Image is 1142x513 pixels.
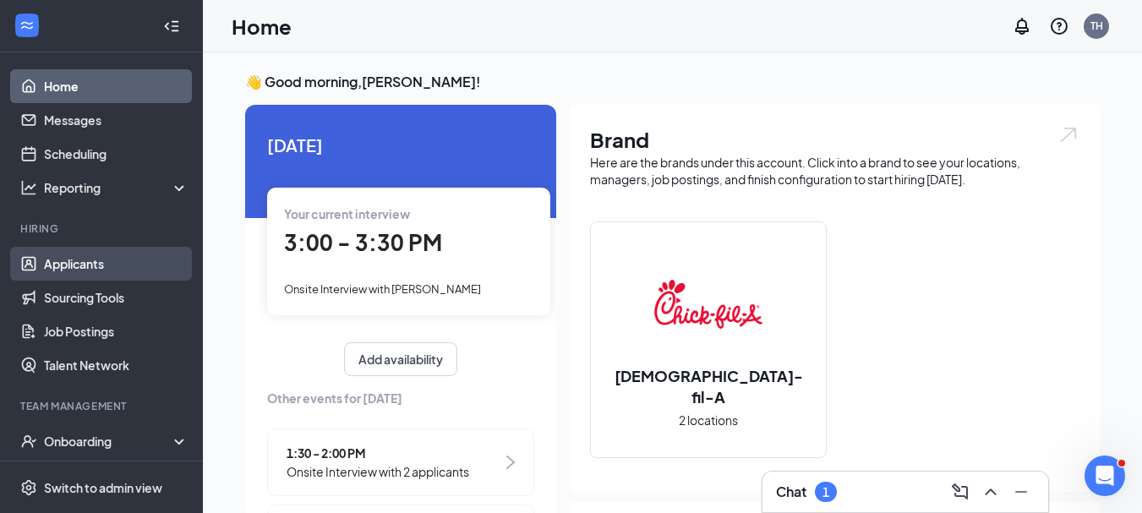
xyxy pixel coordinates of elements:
a: Applicants [44,247,189,281]
iframe: Intercom live chat [1085,456,1125,496]
svg: ChevronUp [981,482,1001,502]
span: Other events for [DATE] [267,389,534,407]
a: Team [44,458,189,492]
div: Reporting [44,179,189,196]
a: Messages [44,103,189,137]
svg: Notifications [1012,16,1032,36]
button: ChevronUp [977,478,1004,505]
h1: Home [232,12,292,41]
h2: [DEMOGRAPHIC_DATA]-fil-A [591,365,826,407]
a: Talent Network [44,348,189,382]
span: Onsite Interview with 2 applicants [287,462,469,481]
div: Here are the brands under this account. Click into a brand to see your locations, managers, job p... [590,154,1079,188]
a: Scheduling [44,137,189,171]
a: Job Postings [44,314,189,348]
span: Onsite Interview with [PERSON_NAME] [284,282,481,296]
span: [DATE] [267,132,534,158]
img: Chick-fil-A [654,250,762,358]
a: Sourcing Tools [44,281,189,314]
span: 2 locations [679,411,738,429]
h3: 👋 Good morning, [PERSON_NAME] ! [245,73,1100,91]
button: ComposeMessage [947,478,974,505]
div: Hiring [20,221,185,236]
svg: Minimize [1011,482,1031,502]
svg: ComposeMessage [950,482,970,502]
div: Onboarding [44,433,174,450]
img: open.6027fd2a22e1237b5b06.svg [1057,125,1079,145]
span: 1:30 - 2:00 PM [287,444,469,462]
svg: QuestionInfo [1049,16,1069,36]
button: Add availability [344,342,457,376]
h1: Brand [590,125,1079,154]
svg: Analysis [20,179,37,196]
span: Your current interview [284,206,410,221]
button: Minimize [1008,478,1035,505]
div: Switch to admin view [44,479,162,496]
svg: UserCheck [20,433,37,450]
svg: Collapse [163,18,180,35]
div: TH [1090,19,1103,33]
div: 1 [822,485,829,499]
h3: Chat [776,483,806,501]
svg: Settings [20,479,37,496]
span: 3:00 - 3:30 PM [284,228,442,256]
svg: WorkstreamLogo [19,17,36,34]
div: Team Management [20,399,185,413]
a: Home [44,69,189,103]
